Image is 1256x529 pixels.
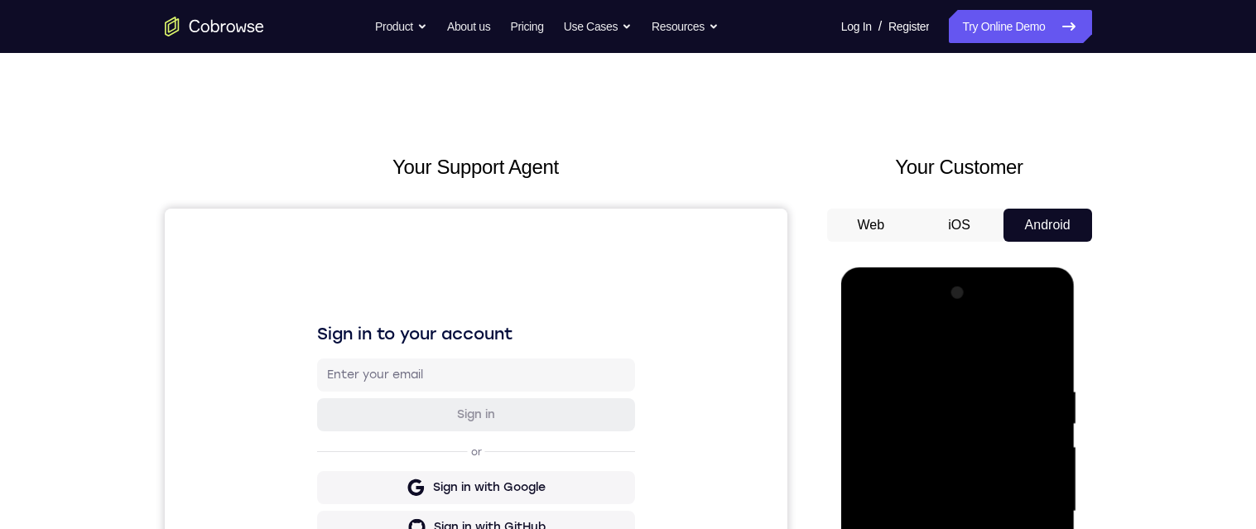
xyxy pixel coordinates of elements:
a: About us [447,10,490,43]
a: Log In [841,10,872,43]
button: Product [375,10,427,43]
h2: Your Support Agent [165,152,787,182]
div: Sign in with Intercom [262,350,387,367]
button: Sign in with Intercom [152,342,470,375]
button: Sign in with Zendesk [152,382,470,415]
button: iOS [915,209,1003,242]
div: Sign in with Google [268,271,381,287]
a: Try Online Demo [949,10,1091,43]
button: Resources [652,10,719,43]
button: Sign in with Google [152,262,470,296]
div: Sign in with GitHub [269,310,381,327]
a: Register [888,10,929,43]
a: Pricing [510,10,543,43]
button: Android [1003,209,1092,242]
p: or [303,237,320,250]
p: Don't have an account? [152,428,470,441]
button: Sign in with GitHub [152,302,470,335]
h2: Your Customer [827,152,1092,182]
span: / [878,17,882,36]
div: Sign in with Zendesk [264,390,386,406]
button: Use Cases [564,10,632,43]
button: Web [827,209,916,242]
a: Create a new account [280,429,397,440]
a: Go to the home page [165,17,264,36]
